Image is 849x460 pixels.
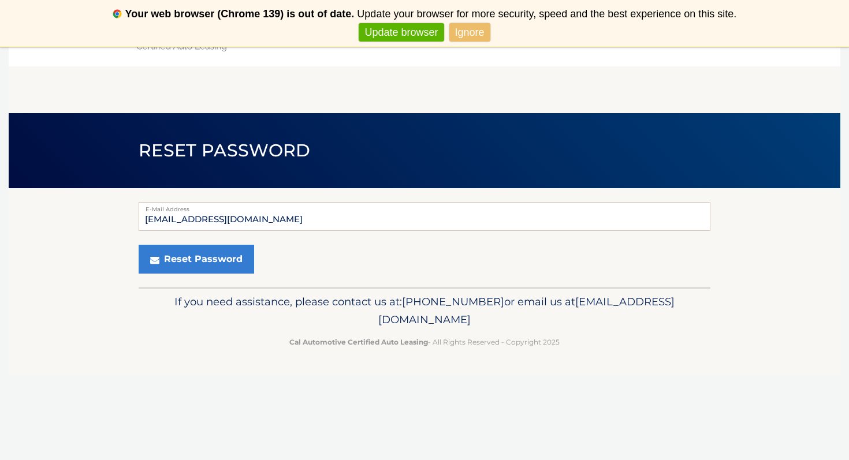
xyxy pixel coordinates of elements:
input: E-Mail Address [139,202,710,231]
span: [PHONE_NUMBER] [402,295,504,308]
a: Update browser [359,23,444,42]
label: E-Mail Address [139,202,710,211]
strong: Cal Automotive Certified Auto Leasing [289,338,428,346]
p: - All Rights Reserved - Copyright 2025 [146,336,703,348]
b: Your web browser (Chrome 139) is out of date. [125,8,355,20]
p: If you need assistance, please contact us at: or email us at [146,293,703,330]
span: Reset Password [139,140,310,161]
button: Reset Password [139,245,254,274]
span: Update your browser for more security, speed and the best experience on this site. [357,8,736,20]
a: Ignore [449,23,490,42]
